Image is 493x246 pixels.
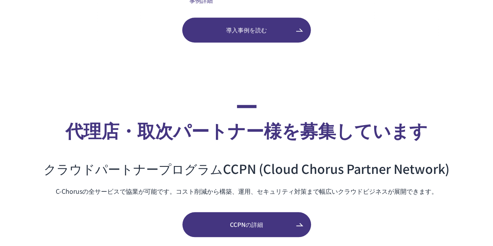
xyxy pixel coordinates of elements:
span: 導入事例を読む [182,26,311,35]
h3: クラウドパートナープログラム CCPN (Cloud Chorus Partner Network) [40,159,453,178]
a: CCPNの詳細 [182,212,311,237]
h2: 代理店・取次パートナー様を募集しています [40,105,453,143]
span: CCPNの詳細 [182,220,311,229]
a: 導入事例を読む [182,18,311,42]
p: C-Chorusの全サービスで協業が可能です。コスト削減から構築、運用、セキュリティ対策まで幅広いクラウドビジネスが展開できます。 [40,186,453,196]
